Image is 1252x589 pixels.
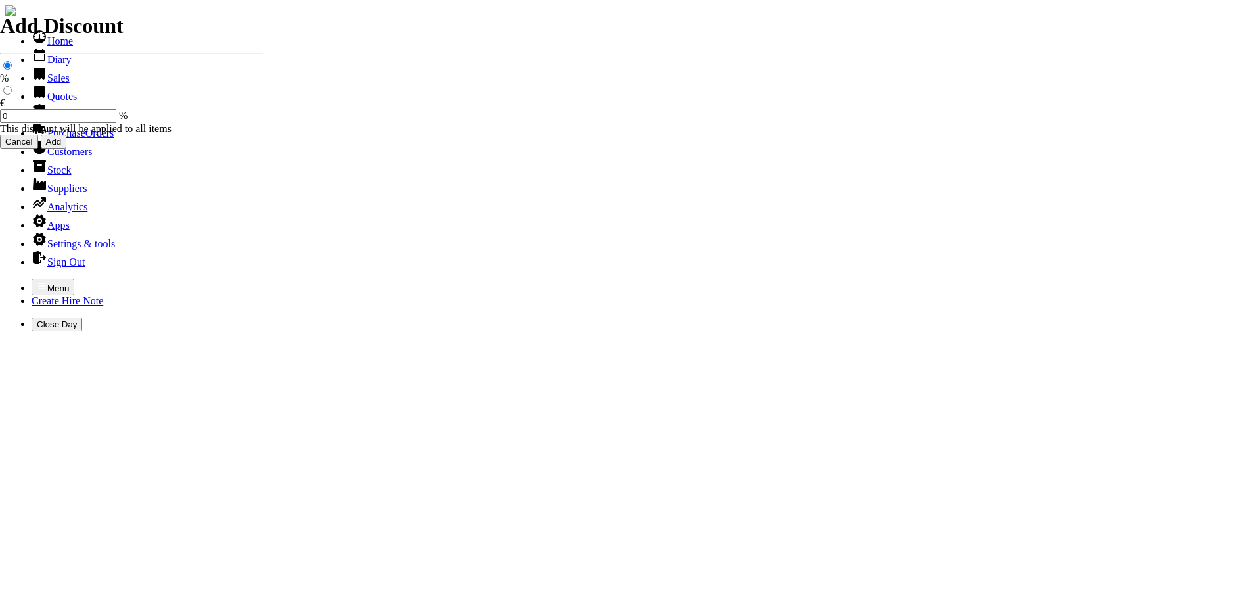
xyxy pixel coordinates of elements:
input: % [3,61,12,70]
a: Apps [32,220,70,231]
a: Sign Out [32,256,85,268]
span: % [119,110,128,121]
a: Create Hire Note [32,295,103,306]
input: Add [41,135,67,149]
a: Analytics [32,201,87,212]
a: Suppliers [32,183,87,194]
li: Sales [32,66,1247,84]
a: Stock [32,164,71,176]
input: € [3,86,12,95]
button: Menu [32,279,74,295]
li: Stock [32,158,1247,176]
li: Hire Notes [32,103,1247,121]
button: Close Day [32,318,82,331]
li: Suppliers [32,176,1247,195]
a: Settings & tools [32,238,115,249]
a: Customers [32,146,92,157]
